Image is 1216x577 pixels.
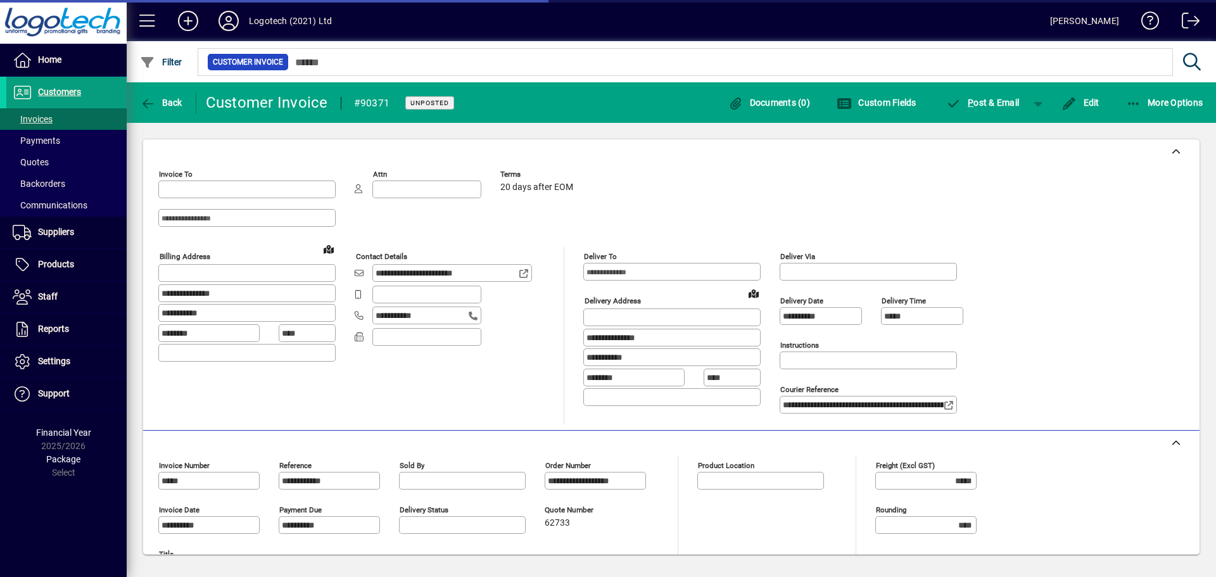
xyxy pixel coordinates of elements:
a: Products [6,249,127,281]
span: Unposted [410,99,449,107]
mat-label: Courier Reference [780,385,839,394]
mat-label: Invoice date [159,505,199,514]
a: Support [6,378,127,410]
button: More Options [1123,91,1206,114]
span: Settings [38,356,70,366]
mat-label: Delivery status [400,505,448,514]
span: P [968,98,973,108]
mat-label: Deliver To [584,252,617,261]
button: Documents (0) [725,91,813,114]
span: Quotes [13,157,49,167]
div: Customer Invoice [206,92,328,113]
mat-label: Rounding [876,505,906,514]
span: Staff [38,291,58,301]
span: Suppliers [38,227,74,237]
span: 20 days after EOM [500,182,573,193]
span: More Options [1126,98,1203,108]
span: Backorders [13,179,65,189]
span: Communications [13,200,87,210]
mat-label: Invoice number [159,461,210,470]
div: [PERSON_NAME] [1050,11,1119,31]
mat-label: Instructions [780,341,819,350]
span: Financial Year [36,428,91,438]
span: Products [38,259,74,269]
mat-label: Delivery time [882,296,926,305]
span: Package [46,454,80,464]
a: View on map [744,283,764,303]
span: Invoices [13,114,53,124]
mat-label: Payment due [279,505,322,514]
button: Add [168,10,208,32]
span: Quote number [545,506,621,514]
mat-label: Delivery date [780,296,823,305]
button: Edit [1058,91,1103,114]
a: Invoices [6,108,127,130]
button: Profile [208,10,249,32]
button: Custom Fields [833,91,920,114]
div: Logotech (2021) Ltd [249,11,332,31]
a: Quotes [6,151,127,173]
a: Communications [6,194,127,216]
span: Reports [38,324,69,334]
a: Suppliers [6,217,127,248]
mat-label: Invoice To [159,170,193,179]
a: Staff [6,281,127,313]
span: Edit [1061,98,1099,108]
a: Logout [1172,3,1200,44]
a: Payments [6,130,127,151]
span: Documents (0) [728,98,810,108]
div: #90371 [354,93,390,113]
button: Post & Email [940,91,1026,114]
mat-label: Order number [545,461,591,470]
a: Backorders [6,173,127,194]
span: Customers [38,87,81,97]
span: Customer Invoice [213,56,283,68]
mat-label: Freight (excl GST) [876,461,935,470]
span: ost & Email [946,98,1020,108]
span: Back [140,98,182,108]
a: Home [6,44,127,76]
span: Custom Fields [837,98,916,108]
app-page-header-button: Back [127,91,196,114]
span: Payments [13,136,60,146]
span: 62733 [545,518,570,528]
mat-label: Sold by [400,461,424,470]
mat-label: Attn [373,170,387,179]
span: Terms [500,170,576,179]
a: Knowledge Base [1132,3,1160,44]
mat-label: Reference [279,461,312,470]
button: Back [137,91,186,114]
a: Reports [6,314,127,345]
mat-label: Title [159,550,174,559]
mat-label: Product location [698,461,754,470]
span: Home [38,54,61,65]
span: Support [38,388,70,398]
a: View on map [319,239,339,259]
mat-label: Deliver via [780,252,815,261]
a: Settings [6,346,127,377]
button: Filter [137,51,186,73]
span: Filter [140,57,182,67]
